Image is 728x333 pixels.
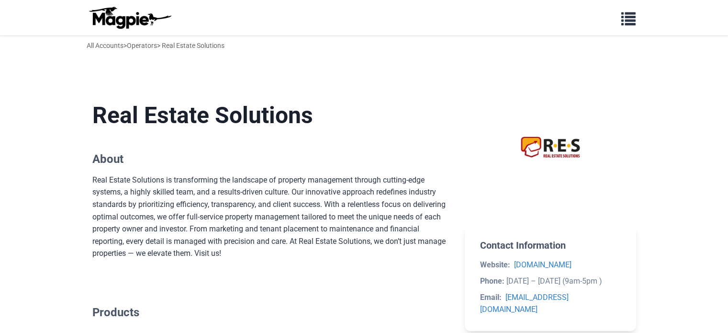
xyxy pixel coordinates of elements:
[87,42,123,49] a: All Accounts
[92,306,450,320] h2: Products
[87,40,224,51] div: > > Real Estate Solutions
[480,240,620,251] h2: Contact Information
[87,6,173,29] img: logo-ab69f6fb50320c5b225c76a69d11143b.png
[92,102,450,129] h1: Real Estate Solutions
[514,260,571,269] a: [DOMAIN_NAME]
[480,275,620,287] li: [DATE] – [DATE] (9am-5pm )
[480,293,502,302] strong: Email:
[127,42,157,49] a: Operators
[480,276,504,286] strong: Phone:
[480,293,569,314] a: [EMAIL_ADDRESS][DOMAIN_NAME]
[92,174,450,260] div: Real Estate Solutions is transforming the landscape of property management through cutting-edge s...
[504,102,596,194] img: Real Estate Solutions logo
[480,260,510,269] strong: Website:
[92,152,450,166] h2: About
